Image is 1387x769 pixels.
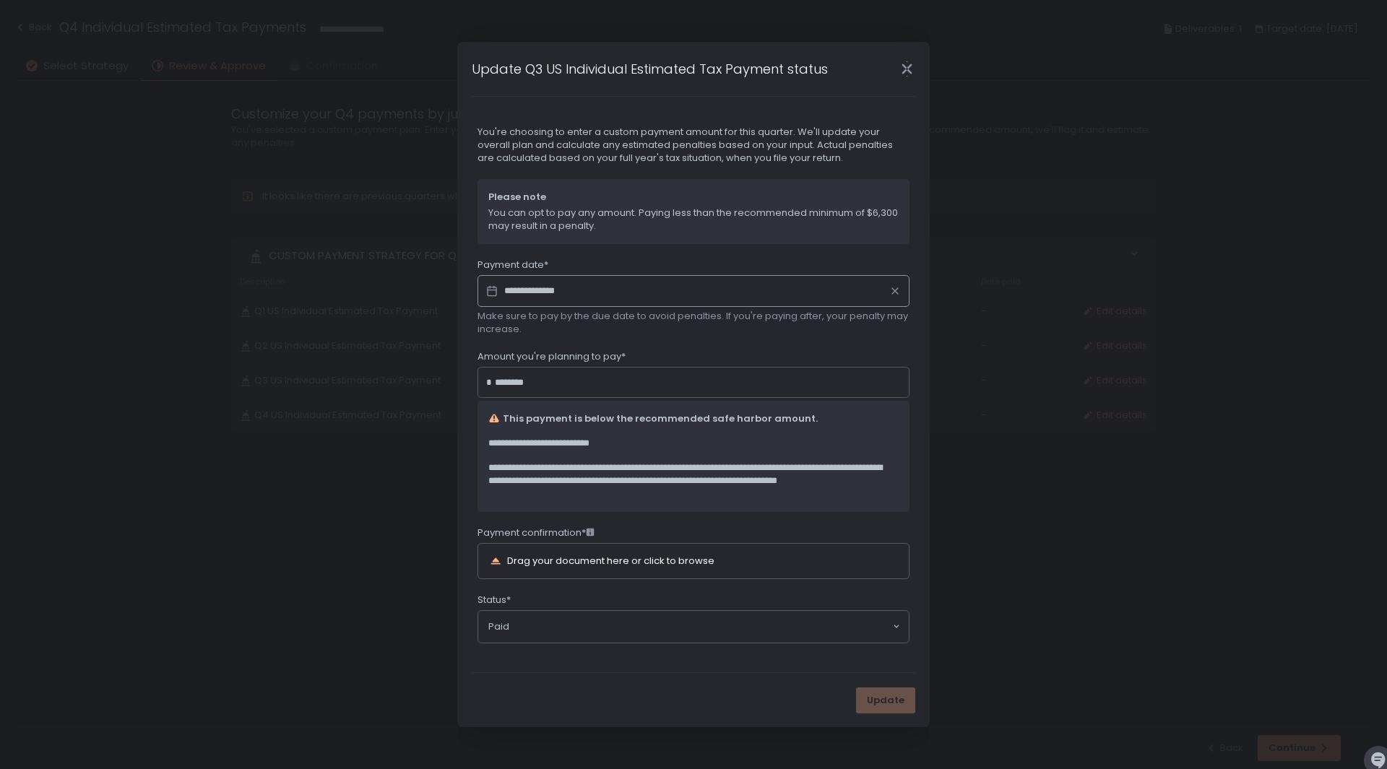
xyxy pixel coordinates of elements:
input: Search for option [509,620,891,634]
span: Payment confirmation* [478,526,595,539]
span: Status* [478,594,511,607]
span: Amount you're planning to pay* [478,350,626,363]
span: You're choosing to enter a custom payment amount for this quarter. We'll update your overall plan... [478,126,909,165]
h1: Update Q3 US Individual Estimated Tax Payment status [472,59,828,79]
span: Payment date* [478,258,548,271]
div: Close [883,61,930,77]
input: Datepicker input [478,275,909,307]
span: You can opt to pay any amount. Paying less than the recommended minimum of $6,300 may result in a... [488,207,899,233]
div: Drag your document here or click to browse [507,556,714,565]
span: Paid [488,620,509,633]
span: This payment is below the recommended safe harbor amount. [503,412,818,425]
div: Search for option [478,611,909,643]
span: Please note [488,191,899,204]
span: Make sure to pay by the due date to avoid penalties. If you're paying after, your penalty may inc... [478,310,909,336]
